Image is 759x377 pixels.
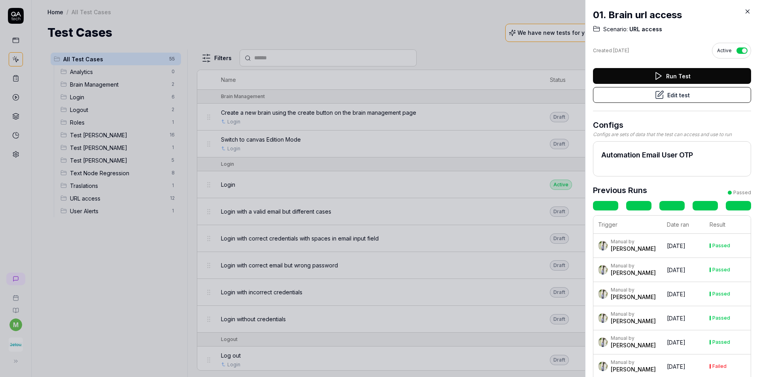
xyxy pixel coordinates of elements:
[593,8,751,22] h2: 01. Brain url access
[712,243,730,248] div: Passed
[611,311,656,317] div: Manual by
[712,316,730,320] div: Passed
[628,25,662,33] span: URL access
[611,366,656,373] div: [PERSON_NAME]
[593,47,629,54] div: Created
[712,340,730,345] div: Passed
[611,335,656,341] div: Manual by
[712,364,727,369] div: Failed
[667,339,685,346] time: [DATE]
[601,150,743,160] h2: Automation Email User OTP
[598,241,608,250] img: 7e09ec51-5a90-4532-8e5e-66d2bd4489bc.JPG
[611,359,656,366] div: Manual by
[611,293,656,301] div: [PERSON_NAME]
[593,184,647,196] h3: Previous Runs
[667,291,685,297] time: [DATE]
[603,25,628,33] span: Scenario:
[598,313,608,323] img: 7e09ec51-5a90-4532-8e5e-66d2bd4489bc.JPG
[667,242,685,249] time: [DATE]
[593,68,751,84] button: Run Test
[593,216,662,234] th: Trigger
[598,337,608,347] img: 7e09ec51-5a90-4532-8e5e-66d2bd4489bc.JPG
[611,287,656,293] div: Manual by
[611,239,656,245] div: Manual by
[598,362,608,371] img: 7e09ec51-5a90-4532-8e5e-66d2bd4489bc.JPG
[611,341,656,349] div: [PERSON_NAME]
[667,267,685,273] time: [DATE]
[667,315,685,322] time: [DATE]
[611,245,656,253] div: [PERSON_NAME]
[712,292,730,296] div: Passed
[598,265,608,275] img: 7e09ec51-5a90-4532-8e5e-66d2bd4489bc.JPG
[705,216,751,234] th: Result
[593,87,751,103] button: Edit test
[712,267,730,272] div: Passed
[613,47,629,53] time: [DATE]
[733,189,751,196] div: Passed
[593,131,751,138] div: Configs are sets of data that the test can access and use to run
[717,47,732,54] span: Active
[611,263,656,269] div: Manual by
[598,289,608,299] img: 7e09ec51-5a90-4532-8e5e-66d2bd4489bc.JPG
[593,119,751,131] h3: Configs
[611,269,656,277] div: [PERSON_NAME]
[667,363,685,370] time: [DATE]
[662,216,705,234] th: Date ran
[611,317,656,325] div: [PERSON_NAME]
